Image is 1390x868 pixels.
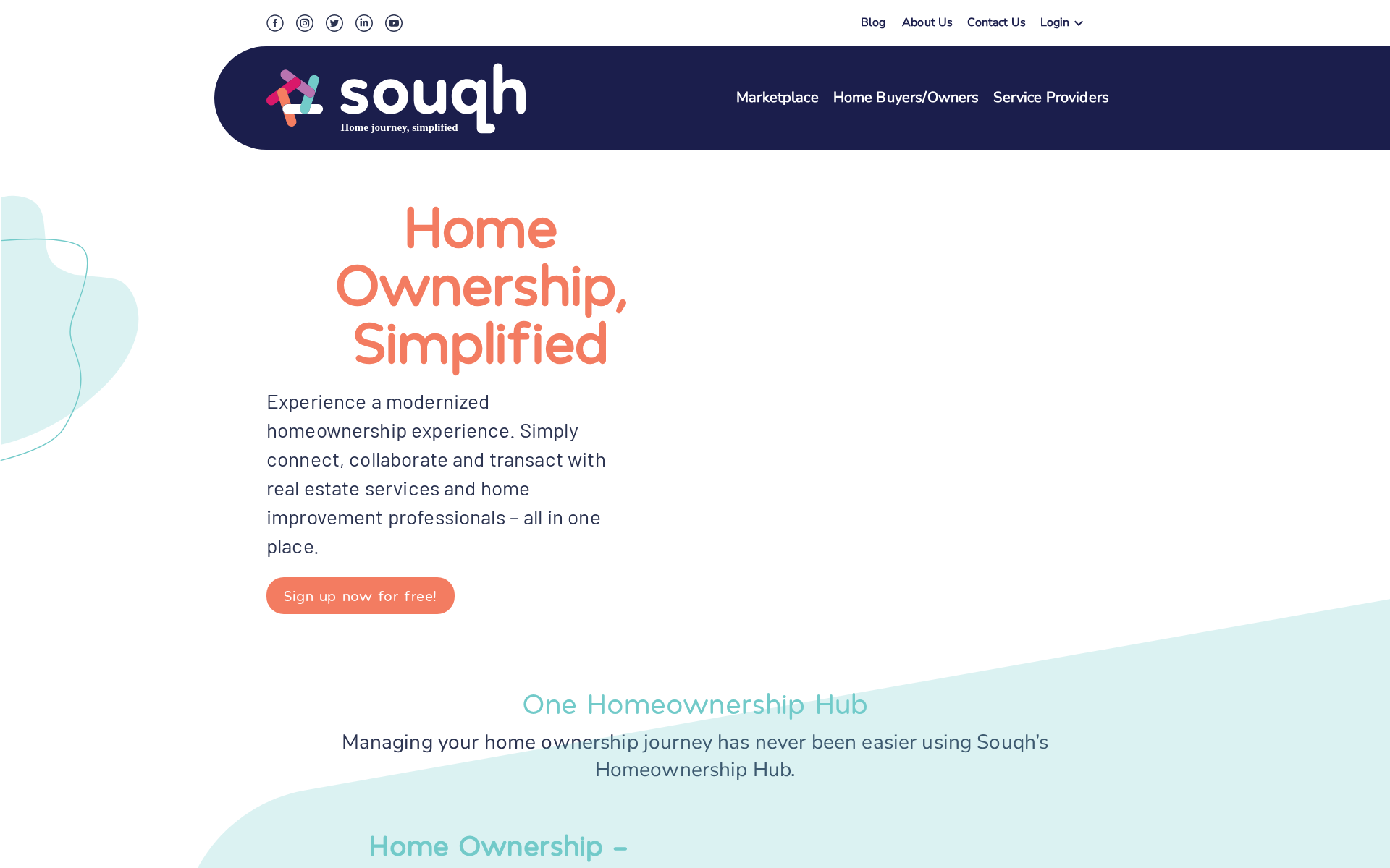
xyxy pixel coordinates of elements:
a: About Us [902,14,953,35]
a: Marketplace [736,88,819,109]
h1: Home Ownership, Simplified [266,195,695,369]
img: LinkedIn Social Icon [355,14,373,32]
a: Home Buyers/Owners [833,88,980,109]
div: Experience a modernized homeownership experience. Simply connect, collaborate and transact with r... [266,386,623,560]
iframe: Souqh it up! Make homeownership stress-free! [710,195,1108,472]
div: One Homeownership Hub [266,685,1124,720]
img: Facebook Social Icon [266,14,284,32]
div: Sign up now for free! [284,583,437,608]
img: Souqh Logo [266,61,526,135]
div: Login [1040,14,1070,35]
a: Blog [861,14,886,30]
a: Contact Us [967,14,1026,35]
div: Managing your home ownership journey has never been easier using Souqh’s Homeownership Hub. [266,728,1124,783]
img: Instagram Social Icon [296,14,313,32]
img: Youtube Social Icon [385,14,403,32]
img: Twitter Social Icon [326,14,343,32]
button: Sign up now for free! [266,577,455,614]
a: Service Providers [993,88,1109,109]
